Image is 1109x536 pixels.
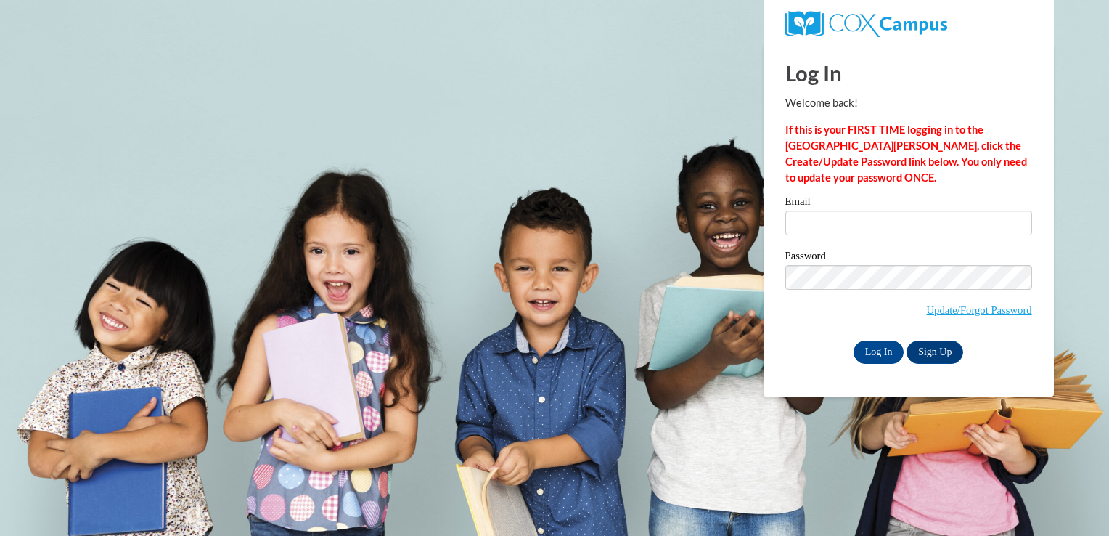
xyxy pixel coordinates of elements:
strong: If this is your FIRST TIME logging in to the [GEOGRAPHIC_DATA][PERSON_NAME], click the Create/Upd... [785,123,1027,184]
img: COX Campus [785,11,947,37]
label: Email [785,196,1032,211]
a: Sign Up [907,341,963,364]
label: Password [785,251,1032,265]
p: Welcome back! [785,95,1032,111]
h1: Log In [785,58,1032,88]
a: Update/Forgot Password [927,304,1032,316]
input: Log In [854,341,904,364]
a: COX Campus [785,17,947,29]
